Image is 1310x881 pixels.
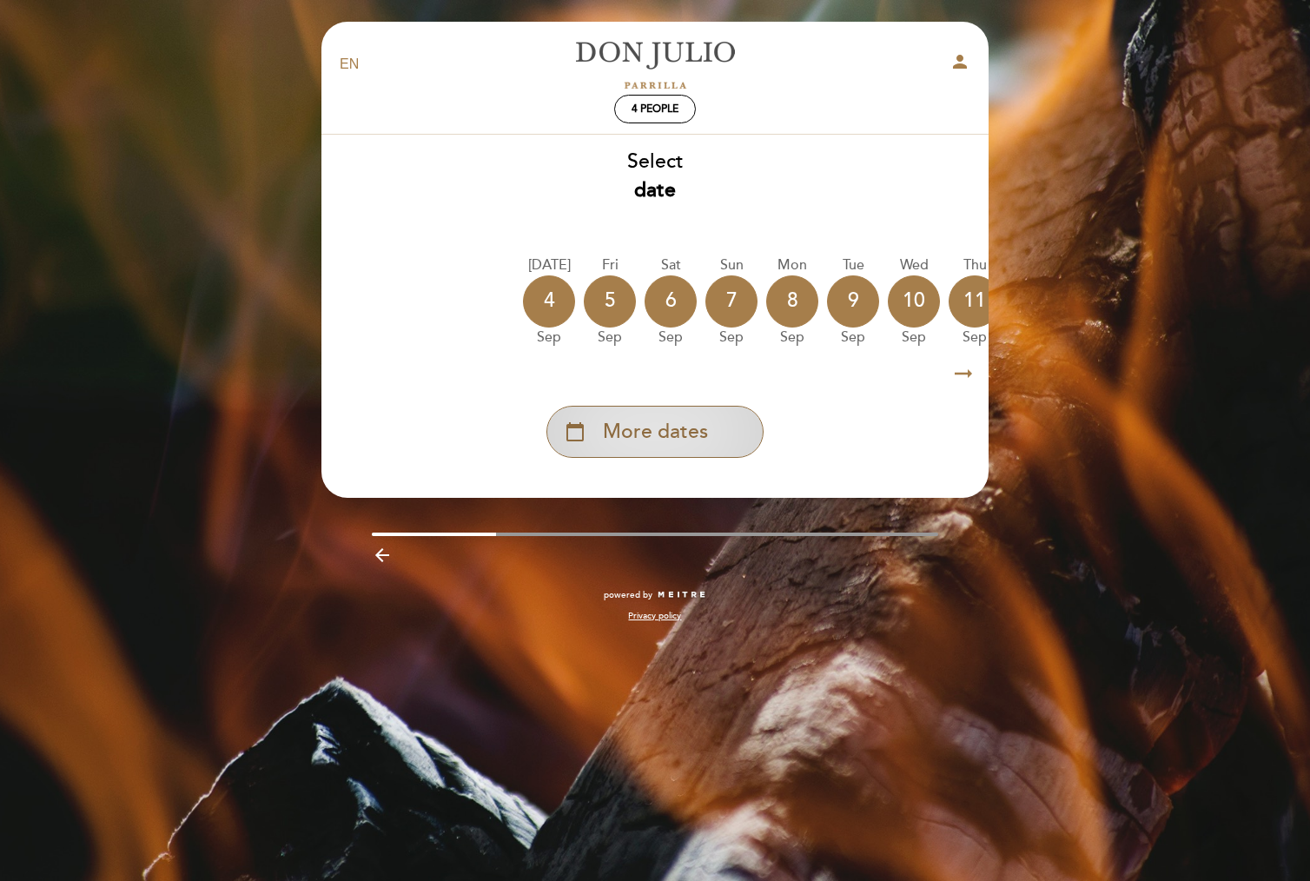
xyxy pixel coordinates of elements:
[766,255,818,275] div: Mon
[372,545,393,566] i: arrow_backward
[645,328,697,348] div: Sep
[949,255,1001,275] div: Thu
[321,148,989,205] div: Select
[565,417,586,447] i: calendar_today
[827,275,879,328] div: 9
[827,328,879,348] div: Sep
[634,178,676,202] b: date
[604,589,706,601] a: powered by
[766,328,818,348] div: Sep
[705,255,758,275] div: Sun
[949,51,970,78] button: person
[546,41,764,89] a: [PERSON_NAME]
[628,610,681,622] a: Privacy policy
[827,255,879,275] div: Tue
[949,328,1001,348] div: Sep
[705,275,758,328] div: 7
[604,589,652,601] span: powered by
[523,255,575,275] div: [DATE]
[584,275,636,328] div: 5
[584,255,636,275] div: Fri
[603,418,708,447] span: More dates
[888,328,940,348] div: Sep
[705,328,758,348] div: Sep
[888,275,940,328] div: 10
[645,255,697,275] div: Sat
[523,328,575,348] div: Sep
[949,51,970,72] i: person
[950,355,976,393] i: arrow_right_alt
[645,275,697,328] div: 6
[657,591,706,599] img: MEITRE
[949,275,1001,328] div: 11
[888,255,940,275] div: Wed
[523,275,575,328] div: 4
[584,328,636,348] div: Sep
[766,275,818,328] div: 8
[632,103,678,116] span: 4 people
